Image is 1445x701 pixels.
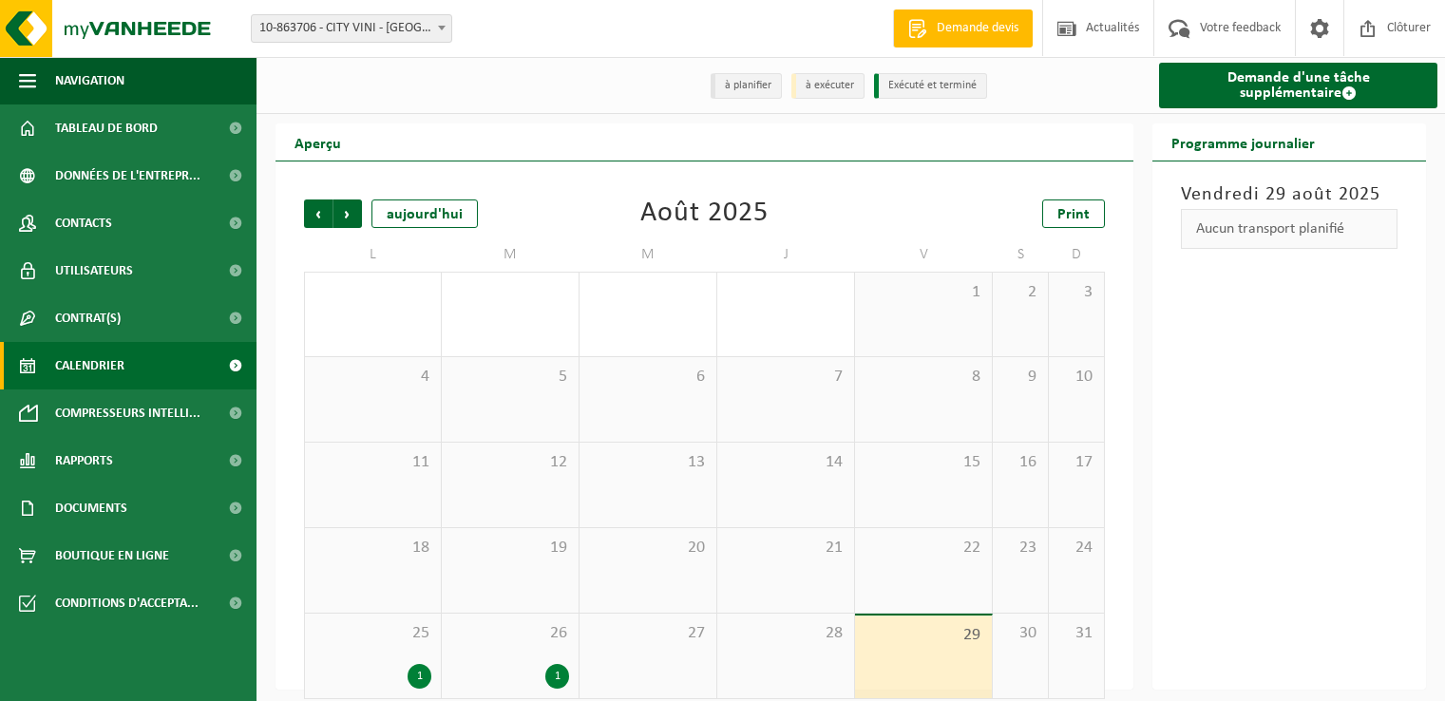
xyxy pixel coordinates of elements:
a: Print [1042,199,1105,228]
div: Aucun transport planifié [1181,209,1397,249]
td: S [993,237,1049,272]
span: 5 [451,367,569,388]
td: J [717,237,855,272]
span: Précédent [304,199,333,228]
span: 24 [1058,538,1094,559]
span: 22 [865,538,982,559]
span: 19 [451,538,569,559]
h3: Vendredi 29 août 2025 [1181,180,1397,209]
span: Boutique en ligne [55,532,169,579]
span: 26 [451,623,569,644]
span: 15 [865,452,982,473]
span: Contacts [55,199,112,247]
span: 20 [589,538,707,559]
span: Tableau de bord [55,104,158,152]
span: 28 [727,623,845,644]
span: Navigation [55,57,124,104]
div: 1 [545,664,569,689]
span: Contrat(s) [55,294,121,342]
span: 21 [727,538,845,559]
span: Calendrier [55,342,124,389]
span: 18 [314,538,431,559]
td: L [304,237,442,272]
a: Demande d'une tâche supplémentaire [1159,63,1437,108]
span: 31 [1058,623,1094,644]
span: Rapports [55,437,113,484]
span: 11 [314,452,431,473]
li: Exécuté et terminé [874,73,987,99]
span: Données de l'entrepr... [55,152,200,199]
td: M [580,237,717,272]
span: 3 [1058,282,1094,303]
span: Documents [55,484,127,532]
div: 1 [408,664,431,689]
h2: Programme journalier [1152,123,1334,161]
span: Utilisateurs [55,247,133,294]
span: 4 [314,367,431,388]
li: à exécuter [791,73,865,99]
span: 14 [727,452,845,473]
span: 9 [1002,367,1038,388]
span: 30 [1002,623,1038,644]
span: Suivant [333,199,362,228]
span: Compresseurs intelli... [55,389,200,437]
span: 10-863706 - CITY VINI - LAEKEN [252,15,451,42]
span: 12 [451,452,569,473]
span: 2 [1002,282,1038,303]
span: 10 [1058,367,1094,388]
td: M [442,237,580,272]
span: Conditions d'accepta... [55,579,199,627]
span: Demande devis [932,19,1023,38]
td: V [855,237,993,272]
span: Print [1057,207,1090,222]
div: aujourd'hui [371,199,478,228]
span: 10-863706 - CITY VINI - LAEKEN [251,14,452,43]
span: 25 [314,623,431,644]
span: 16 [1002,452,1038,473]
h2: Aperçu [276,123,360,161]
span: 13 [589,452,707,473]
span: 7 [727,367,845,388]
li: à planifier [711,73,782,99]
span: 23 [1002,538,1038,559]
a: Demande devis [893,9,1033,47]
span: 1 [865,282,982,303]
div: Août 2025 [640,199,769,228]
span: 6 [589,367,707,388]
span: 8 [865,367,982,388]
span: 27 [589,623,707,644]
span: 29 [865,625,982,646]
span: 17 [1058,452,1094,473]
td: D [1049,237,1105,272]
